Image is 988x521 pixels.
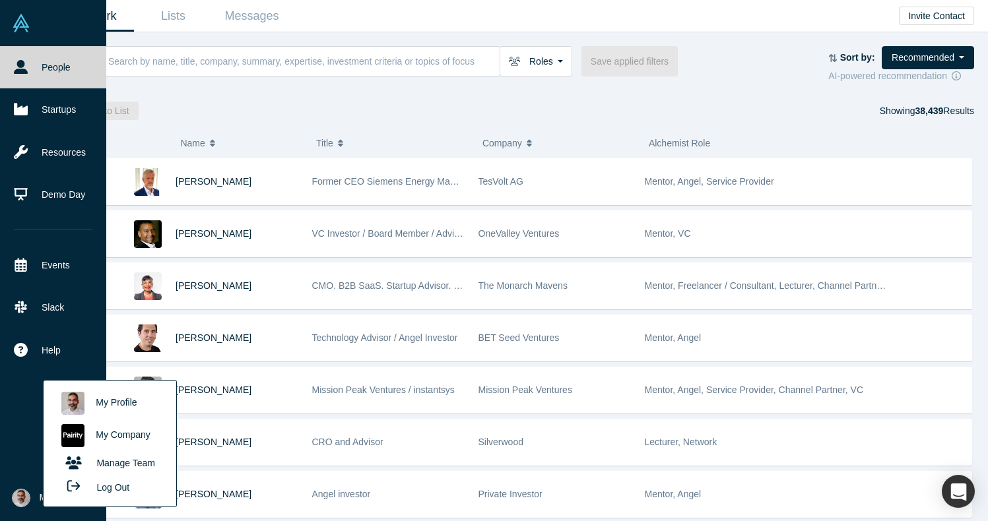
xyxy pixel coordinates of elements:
[316,129,469,157] button: Title
[312,437,383,447] span: CRO and Advisor
[176,489,251,499] a: [PERSON_NAME]
[61,424,84,447] img: Pairity's profile
[312,384,455,395] span: Mission Peak Ventures / instantsys
[176,176,251,187] a: [PERSON_NAME]
[478,332,560,343] span: BET Seed Ventures
[500,46,572,77] button: Roles
[134,1,213,32] a: Lists
[581,46,678,77] button: Save applied filters
[478,176,523,187] span: TesVolt AG
[12,14,30,32] img: Alchemist Vault Logo
[645,489,702,499] span: Mentor, Angel
[915,106,974,116] span: Results
[134,168,162,196] img: Ralf Christian's Profile Image
[40,491,87,505] span: My Account
[213,1,291,32] a: Messages
[828,69,974,83] div: AI-powered recommendation
[880,102,974,120] div: Showing
[312,176,596,187] span: Former CEO Siemens Energy Management Division of SIEMENS AG
[176,280,251,291] a: [PERSON_NAME]
[312,332,458,343] span: Technology Advisor / Angel Investor
[176,228,251,239] a: [PERSON_NAME]
[645,332,702,343] span: Mentor, Angel
[882,46,974,69] button: Recommended
[478,228,560,239] span: OneValley Ventures
[134,220,162,248] img: Juan Scarlett's Profile Image
[312,280,744,291] span: CMO. B2B SaaS. Startup Advisor. Non-Profit Leader. TEDx Speaker. Founding LP at How Women Invest.
[478,489,543,499] span: Private Investor
[478,280,568,291] span: The Monarch Mavens
[645,384,864,395] span: Mentor, Angel, Service Provider, Channel Partner, VC
[645,176,774,187] span: Mentor, Angel, Service Provider
[180,129,205,157] span: Name
[12,489,87,507] button: My Account
[77,102,139,120] button: Add to List
[55,419,164,452] a: My Company
[645,280,958,291] span: Mentor, Freelancer / Consultant, Lecturer, Channel Partner, Service Provider
[478,384,572,395] span: Mission Peak Ventures
[312,228,467,239] span: VC Investor / Board Member / Advisor
[645,437,717,447] span: Lecturer, Network
[645,228,691,239] span: Mentor, VC
[12,489,30,507] img: Gotam Bhardwaj's Account
[840,52,875,63] strong: Sort by:
[61,392,84,415] img: Gotam Bhardwaj's profile
[312,489,371,499] span: Angel investor
[134,324,162,352] img: Boris Livshutz's Profile Image
[55,387,164,419] a: My Profile
[478,437,523,447] span: Silverwood
[55,475,134,499] button: Log Out
[176,332,251,343] a: [PERSON_NAME]
[134,377,162,404] img: Vipin Chawla's Profile Image
[55,452,164,475] a: Manage Team
[107,46,500,77] input: Search by name, title, company, summary, expertise, investment criteria or topics of focus
[482,129,635,157] button: Company
[915,106,943,116] strong: 38,439
[42,344,61,357] span: Help
[176,437,251,447] a: [PERSON_NAME]
[649,138,710,148] span: Alchemist Role
[176,384,251,395] a: [PERSON_NAME]
[482,129,522,157] span: Company
[134,272,162,300] img: Sonya Pelia's Profile Image
[316,129,333,157] span: Title
[899,7,974,25] button: Invite Contact
[180,129,302,157] button: Name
